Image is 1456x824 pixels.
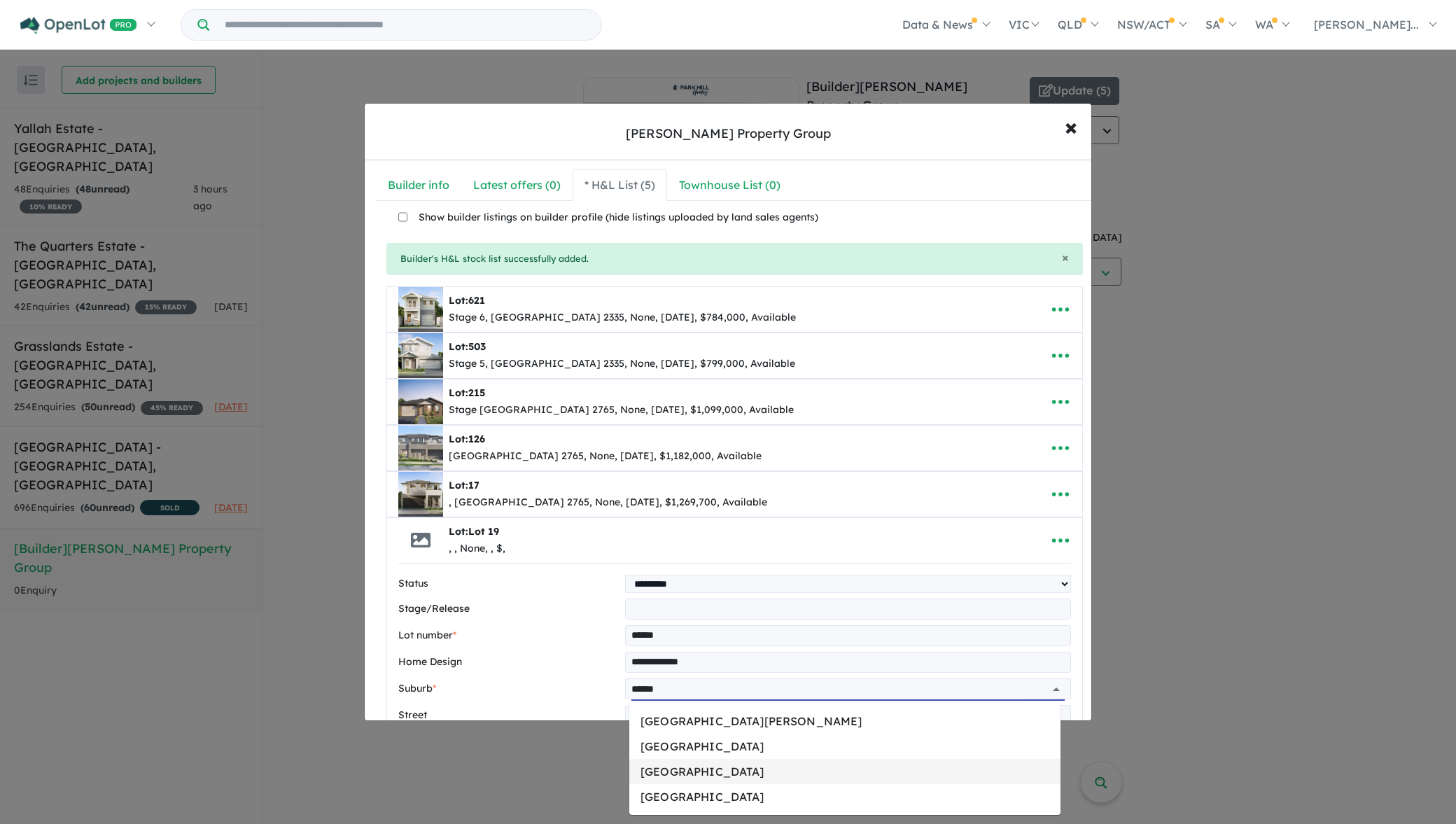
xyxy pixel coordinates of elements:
[449,386,468,399] b: Lot:
[584,176,655,195] div: * H&L List ( 5 )
[626,125,831,143] div: [PERSON_NAME] Property Group
[629,784,1060,809] li: [GEOGRAPHIC_DATA]
[449,356,795,372] div: Stage 5, [GEOGRAPHIC_DATA] 2335, None, [DATE], $799,000, Available
[398,472,443,517] img: Lot%2017%20Terry%20Road___1760333623.jpg
[449,448,762,465] div: [GEOGRAPHIC_DATA] 2765, None, [DATE], $1,182,000, Available
[398,680,619,697] label: Suburb
[629,759,1060,784] li: [GEOGRAPHIC_DATA]
[398,575,619,592] label: Status
[468,433,485,445] b: 126
[212,10,598,40] input: Try estate name, suburb, builder or developer
[398,654,619,671] label: Home Design
[449,540,505,557] div: , , None, , $,
[1062,251,1069,264] button: Close
[386,243,1083,275] div: Builder's H&L stock list successfully added.
[468,479,479,491] b: 17
[449,402,794,419] div: Stage [GEOGRAPHIC_DATA] 2765, None, [DATE], $1,099,000, Available
[398,333,443,378] img: Lot%20503%20Masonry%20Drive___1760327344.JPG
[449,494,767,511] div: , [GEOGRAPHIC_DATA] 2765, None, [DATE], $1,269,700, Available
[398,627,619,644] label: Lot number
[407,207,818,226] label: Show builder listings on builder profile (hide listings uploaded by land sales agents)
[388,176,449,195] div: Builder info
[473,176,561,195] div: Latest offers ( 0 )
[1046,680,1066,699] button: Close
[679,176,780,195] div: Townhouse List ( 0 )
[629,734,1060,759] li: [GEOGRAPHIC_DATA]
[398,287,443,332] img: Lot%20621%20Capella%20Street___1760327095.jpg
[449,525,468,538] b: Lot:
[468,386,485,399] b: 215
[1065,111,1077,141] span: ×
[449,340,468,353] b: Lot:
[1314,18,1419,32] span: [PERSON_NAME]...
[398,601,619,617] label: Stage/Release
[468,294,485,307] b: 621
[449,309,796,326] div: Stage 6, [GEOGRAPHIC_DATA] 2335, None, [DATE], $784,000, Available
[449,433,468,445] b: Lot:
[468,525,499,538] b: Lot 19
[468,340,486,353] b: 503
[449,479,468,491] b: Lot:
[449,294,468,307] b: Lot:
[20,17,137,34] img: Openlot PRO Logo White
[398,426,443,470] img: Lot%20126%20Rheedia%20Avenue%20___1760328513.JPG
[398,379,443,424] img: Lot%20215%20Grandeur%20Parade%20___1760328351.jpg
[1062,249,1069,265] span: ×
[398,707,619,724] label: Street
[629,708,1060,734] li: [GEOGRAPHIC_DATA][PERSON_NAME]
